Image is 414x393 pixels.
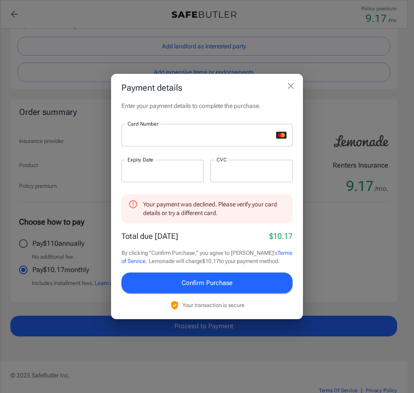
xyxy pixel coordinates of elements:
[127,131,273,139] iframe: Secure card number input frame
[121,249,293,266] p: By clicking "Confirm Purchase," you agree to [PERSON_NAME]'s . Lemonade will charge $10.17 to you...
[182,277,232,288] span: Confirm Purchase
[217,167,287,175] iframe: Secure CVC input frame
[121,101,293,110] p: Enter your payment details to complete the purchase.
[127,156,153,163] label: Expiry Date
[127,120,158,127] label: Card Number
[127,167,197,175] iframe: Secure expiration date input frame
[111,74,303,101] h2: Payment details
[269,230,293,242] p: $10.17
[121,273,293,293] button: Confirm Purchase
[217,156,227,163] label: CVC
[276,132,287,139] svg: mastercard
[143,196,286,221] div: Your payment was declined. Please verify your card details or try a different card.
[282,77,299,95] button: close
[121,230,178,242] p: Total due [DATE]
[182,301,245,309] p: Your transaction is secure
